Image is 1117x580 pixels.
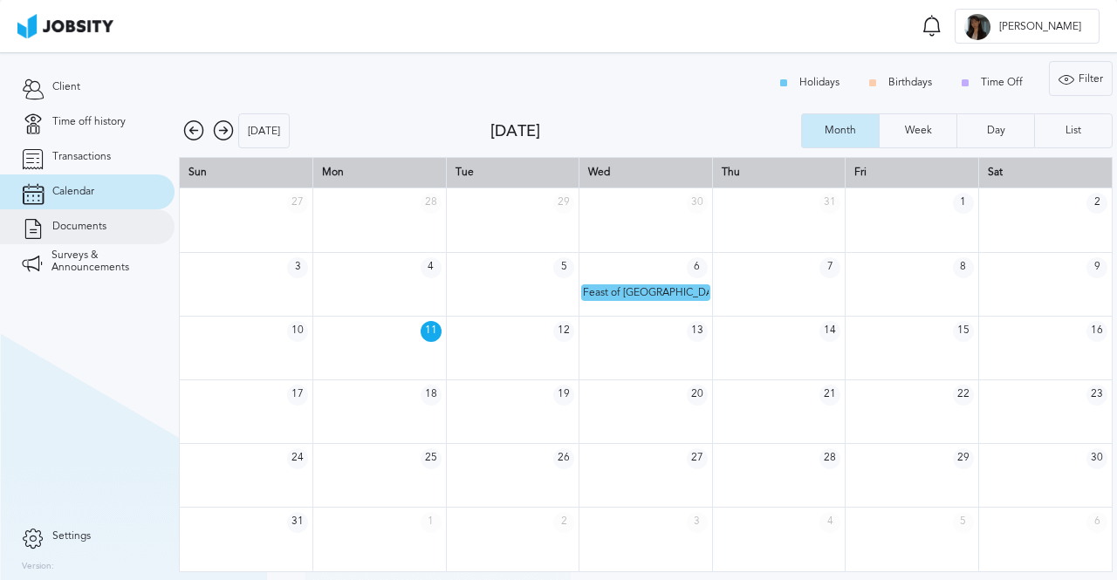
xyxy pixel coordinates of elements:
span: 5 [953,512,974,533]
div: Filter [1050,62,1112,97]
span: 9 [1086,257,1107,278]
span: 12 [553,321,574,342]
span: 6 [1086,512,1107,533]
div: [DATE] [239,114,289,149]
span: Settings [52,530,91,542]
span: 3 [687,512,708,533]
span: Feast of [GEOGRAPHIC_DATA] [583,286,729,298]
span: 4 [819,512,840,533]
span: Client [52,81,80,93]
span: 26 [553,448,574,469]
span: 27 [687,448,708,469]
img: ab4bad089aa723f57921c736e9817d99.png [17,14,113,38]
span: 28 [819,448,840,469]
span: Calendar [52,186,94,198]
button: Day [956,113,1034,148]
span: Sun [188,166,207,178]
button: Month [801,113,879,148]
span: 5 [553,257,574,278]
span: 15 [953,321,974,342]
span: 27 [287,193,308,214]
span: Tue [456,166,474,178]
span: 7 [819,257,840,278]
div: Day [978,125,1014,137]
span: 8 [953,257,974,278]
div: Month [816,125,865,137]
span: 2 [553,512,574,533]
span: 22 [953,385,974,406]
span: 19 [553,385,574,406]
span: 30 [687,193,708,214]
span: Thu [722,166,740,178]
span: 17 [287,385,308,406]
span: Documents [52,221,106,233]
span: 13 [687,321,708,342]
span: Surveys & Announcements [51,249,153,274]
span: 23 [1086,385,1107,406]
button: Filter [1049,61,1113,96]
span: Mon [322,166,344,178]
span: 30 [1086,448,1107,469]
span: Fri [854,166,867,178]
span: 16 [1086,321,1107,342]
span: Wed [588,166,610,178]
span: 28 [421,193,442,214]
button: B[PERSON_NAME] [955,9,1100,44]
span: 18 [421,385,442,406]
span: 24 [287,448,308,469]
span: 31 [819,193,840,214]
span: Time off history [52,116,126,128]
span: 11 [421,321,442,342]
div: List [1057,125,1090,137]
span: Sat [988,166,1003,178]
span: 10 [287,321,308,342]
span: 4 [421,257,442,278]
span: 3 [287,257,308,278]
span: 20 [687,385,708,406]
span: 31 [287,512,308,533]
span: 25 [421,448,442,469]
span: 1 [953,193,974,214]
label: Version: [22,562,54,572]
span: Transactions [52,151,111,163]
span: 14 [819,321,840,342]
button: Week [879,113,956,148]
span: 6 [687,257,708,278]
span: 1 [421,512,442,533]
span: 2 [1086,193,1107,214]
button: List [1034,113,1113,148]
span: 21 [819,385,840,406]
div: [DATE] [490,122,802,140]
div: Week [896,125,941,137]
span: [PERSON_NAME] [990,21,1090,33]
span: 29 [953,448,974,469]
span: 29 [553,193,574,214]
div: B [964,14,990,40]
button: [DATE] [238,113,290,148]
